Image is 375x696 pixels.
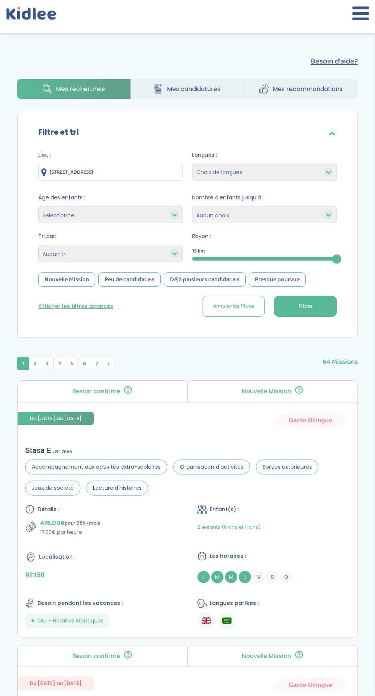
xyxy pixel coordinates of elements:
[37,599,123,607] span: Besoin pendant les vacances :
[202,616,211,625] img: Anglais
[225,571,237,583] span: M
[17,357,29,370] span: 1
[253,571,265,583] span: V
[38,232,183,240] span: Tri par:
[53,357,66,370] span: 4
[192,151,337,159] span: Langues :
[25,481,80,496] span: Jeux de société
[56,84,105,94] span: Mes recherches
[210,505,239,513] span: Enfant(s) :
[66,357,78,370] span: 5
[131,79,244,99] a: Mes candidatures
[249,272,306,287] div: Presque pourvue
[55,448,72,456] span: N° 7655
[78,357,91,370] span: 6
[192,247,205,255] span: 15 km
[17,79,130,99] a: Mes recherches
[192,232,337,240] span: Rayon :
[72,388,120,394] p: Besoin confirmé
[25,571,178,579] p: 92150
[72,653,120,659] p: Besoin confirmé
[298,302,313,310] span: Filtrer
[29,357,41,370] span: 2
[38,164,183,181] input: Ville ou code postale
[38,272,95,287] div: Nouvelle Mission
[38,302,113,310] button: Afficher les filtres avancés
[222,616,232,625] img: Arabe
[39,553,75,561] span: Localisation :
[202,296,265,317] button: Annuler les filtres
[213,302,254,310] span: Annuler les filtres
[173,460,250,474] span: Organisation d'activités
[164,272,246,287] div: Déjà plusieurs candidat.e.s
[242,653,291,659] p: Nouvelle Mission
[289,681,332,689] span: Garde Bilingue
[192,194,337,202] span: Nombre d'enfants jusqu'à :
[38,126,79,138] label: Filtre et tri
[37,505,59,513] span: Détails :
[18,412,94,425] span: Du [DATE] au [DATE]
[272,84,342,94] span: Mes recommandations
[38,151,183,159] span: Lieu :
[211,571,223,583] span: M
[86,481,148,496] span: Lecture d'histoires
[311,55,358,67] button: Besoin d'aide?
[274,296,337,317] button: Filtrer
[40,518,65,528] span: 476.00€
[239,571,251,583] span: J
[103,357,114,370] span: Suivant »
[37,617,104,625] span: OUI - Horaires identiques
[256,460,318,474] span: Sorties extérieures
[244,79,358,99] a: Mes recommandations
[40,518,100,528] p: pour 28h /mois
[323,349,358,367] span: 64 Missions
[167,84,220,94] span: Mes candidatures
[38,194,183,202] span: Âge des enfants :
[25,460,167,474] span: Accompagnement aux activités extra-scolaires
[18,676,94,690] span: Du [DATE] au [DATE]
[197,571,210,583] span: L
[91,357,103,370] span: 7
[210,552,246,560] span: Les horaires :
[210,599,259,607] span: Langues parlées :
[289,416,332,424] span: Garde Bilingue
[266,571,279,583] span: S
[40,528,100,536] p: 17.00€ par heure
[280,571,292,583] span: D
[41,357,54,370] span: 3
[98,272,161,287] div: Peu de candidat.e.s
[242,388,291,394] p: Nouvelle Mission
[197,523,261,531] span: 2 enfants (6 ans et 4 ans)
[25,446,350,455] div: Stasa E .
